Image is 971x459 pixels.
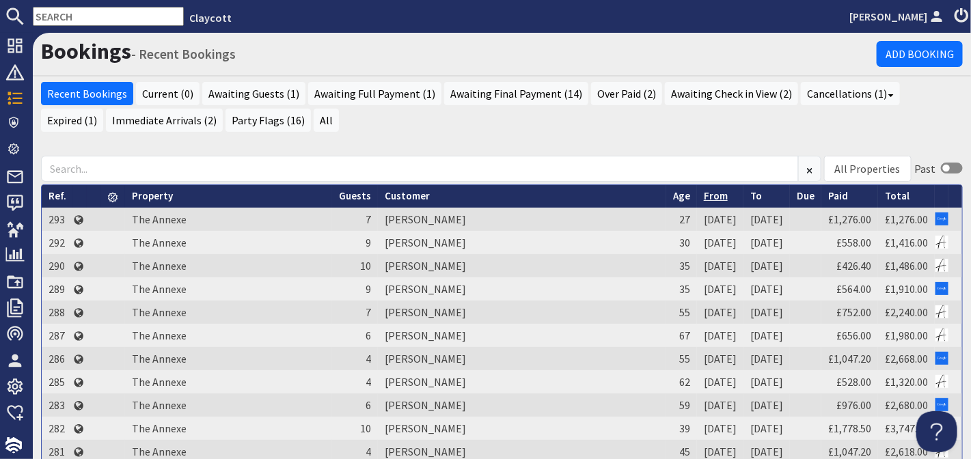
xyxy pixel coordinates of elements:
[935,259,948,272] img: Referer: Claycott
[885,189,910,202] a: Total
[366,398,371,412] span: 6
[132,236,187,249] a: The Annexe
[42,393,73,417] td: 283
[132,259,187,273] a: The Annexe
[42,301,73,324] td: 288
[835,161,901,177] div: All Properties
[378,231,666,254] td: [PERSON_NAME]
[697,277,743,301] td: [DATE]
[914,161,935,177] div: Past
[836,236,871,249] a: £558.00
[665,82,798,105] a: Awaiting Check in View (2)
[697,208,743,231] td: [DATE]
[314,109,339,132] a: All
[743,393,790,417] td: [DATE]
[885,329,928,342] a: £1,980.00
[378,347,666,370] td: [PERSON_NAME]
[42,231,73,254] td: 292
[697,347,743,370] td: [DATE]
[41,156,799,182] input: Search...
[378,393,666,417] td: [PERSON_NAME]
[885,421,928,435] a: £3,747.00
[308,82,441,105] a: Awaiting Full Payment (1)
[697,231,743,254] td: [DATE]
[836,375,871,389] a: £528.00
[836,398,871,412] a: £976.00
[885,375,928,389] a: £1,320.00
[666,370,697,393] td: 62
[366,282,371,296] span: 9
[132,282,187,296] a: The Annexe
[132,212,187,226] a: The Annexe
[743,301,790,324] td: [DATE]
[935,236,948,249] img: Referer: Claycott
[885,259,928,273] a: £1,486.00
[828,212,871,226] a: £1,276.00
[697,393,743,417] td: [DATE]
[828,352,871,365] a: £1,047.20
[743,208,790,231] td: [DATE]
[591,82,662,105] a: Over Paid (2)
[673,189,690,202] a: Age
[366,445,371,458] span: 4
[132,421,187,435] a: The Annexe
[666,231,697,254] td: 30
[42,254,73,277] td: 290
[836,305,871,319] a: £752.00
[666,347,697,370] td: 55
[378,324,666,347] td: [PERSON_NAME]
[339,189,371,202] a: Guests
[666,417,697,440] td: 39
[877,41,963,67] a: Add Booking
[743,324,790,347] td: [DATE]
[132,305,187,319] a: The Annexe
[378,254,666,277] td: [PERSON_NAME]
[836,282,871,296] a: £564.00
[366,375,371,389] span: 4
[849,8,946,25] a: [PERSON_NAME]
[697,370,743,393] td: [DATE]
[935,212,948,225] img: Referer: Google
[42,277,73,301] td: 289
[41,109,103,132] a: Expired (1)
[385,189,430,202] a: Customer
[790,185,821,208] th: Due
[366,212,371,226] span: 7
[378,301,666,324] td: [PERSON_NAME]
[697,254,743,277] td: [DATE]
[225,109,311,132] a: Party Flags (16)
[5,437,22,454] img: staytech_i_w-64f4e8e9ee0a9c174fd5317b4b171b261742d2d393467e5bdba4413f4f884c10.svg
[49,189,66,202] a: Ref.
[42,417,73,440] td: 282
[935,282,948,295] img: Referer: Google
[704,189,728,202] a: From
[41,82,133,105] a: Recent Bookings
[743,254,790,277] td: [DATE]
[836,329,871,342] a: £656.00
[743,347,790,370] td: [DATE]
[750,189,762,202] a: To
[935,352,948,365] img: Referer: Google
[33,7,184,26] input: SEARCH
[666,254,697,277] td: 35
[743,417,790,440] td: [DATE]
[132,398,187,412] a: The Annexe
[189,11,232,25] a: Claycott
[697,324,743,347] td: [DATE]
[378,417,666,440] td: [PERSON_NAME]
[935,329,948,342] img: Referer: Claycott
[828,421,871,435] a: £1,778.50
[42,208,73,231] td: 293
[885,445,928,458] a: £2,618.00
[666,277,697,301] td: 35
[666,301,697,324] td: 55
[885,236,928,249] a: £1,416.00
[916,411,957,452] iframe: Toggle Customer Support
[743,370,790,393] td: [DATE]
[366,236,371,249] span: 9
[360,421,371,435] span: 10
[106,109,223,132] a: Immediate Arrivals (2)
[697,301,743,324] td: [DATE]
[828,445,871,458] a: £1,047.20
[697,417,743,440] td: [DATE]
